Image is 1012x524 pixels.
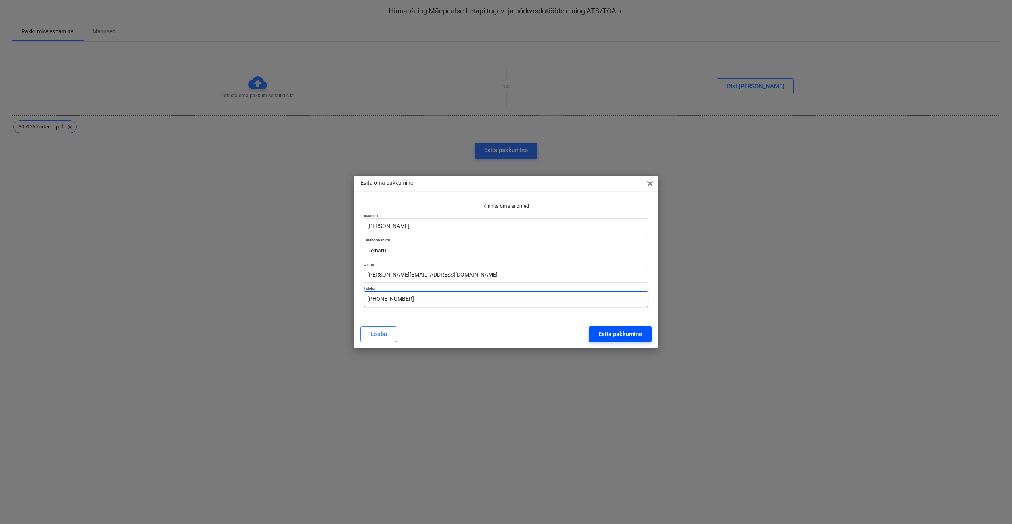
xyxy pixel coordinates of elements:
[598,329,642,339] div: Esita pakkumine
[364,286,648,291] p: Telefon
[645,179,655,188] span: close
[589,326,652,342] button: Esita pakkumine
[360,326,397,342] button: Loobu
[364,203,648,210] p: Kinnita oma andmed
[370,329,387,339] div: Loobu
[364,213,648,218] p: Eesnimi
[360,179,413,187] p: Esita oma pakkumine
[364,262,648,267] p: E-mail
[364,237,648,243] p: Perekonnanimi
